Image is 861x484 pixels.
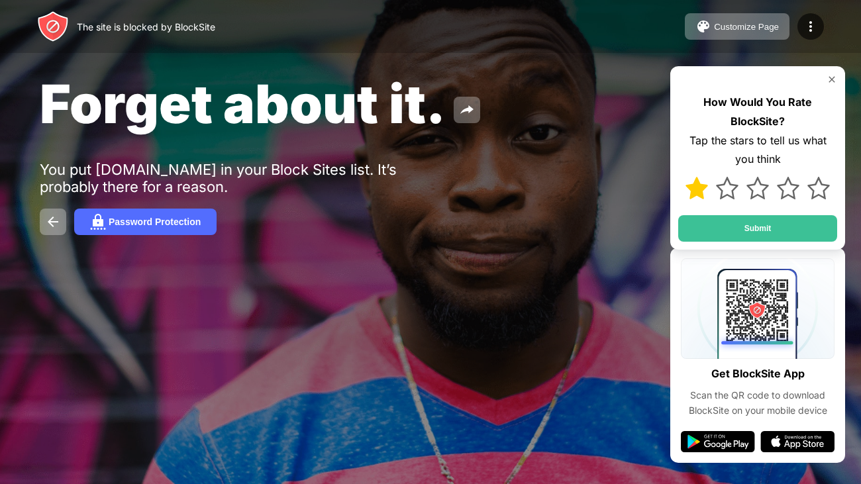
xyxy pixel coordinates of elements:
[695,19,711,34] img: pallet.svg
[685,13,789,40] button: Customize Page
[40,317,353,469] iframe: Banner
[777,177,799,199] img: star.svg
[109,217,201,227] div: Password Protection
[803,19,819,34] img: menu-icon.svg
[711,364,805,383] div: Get BlockSite App
[678,131,837,169] div: Tap the stars to tell us what you think
[678,93,837,131] div: How Would You Rate BlockSite?
[681,431,755,452] img: google-play.svg
[681,388,835,418] div: Scan the QR code to download BlockSite on your mobile device
[74,209,217,235] button: Password Protection
[685,177,708,199] img: star-full.svg
[827,74,837,85] img: rate-us-close.svg
[807,177,830,199] img: star.svg
[40,72,446,136] span: Forget about it.
[37,11,69,42] img: header-logo.svg
[77,21,215,32] div: The site is blocked by BlockSite
[459,102,475,118] img: share.svg
[90,214,106,230] img: password.svg
[714,22,779,32] div: Customize Page
[716,177,738,199] img: star.svg
[681,258,835,359] img: qrcode.svg
[45,214,61,230] img: back.svg
[678,215,837,242] button: Submit
[40,161,449,195] div: You put [DOMAIN_NAME] in your Block Sites list. It’s probably there for a reason.
[760,431,835,452] img: app-store.svg
[746,177,769,199] img: star.svg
